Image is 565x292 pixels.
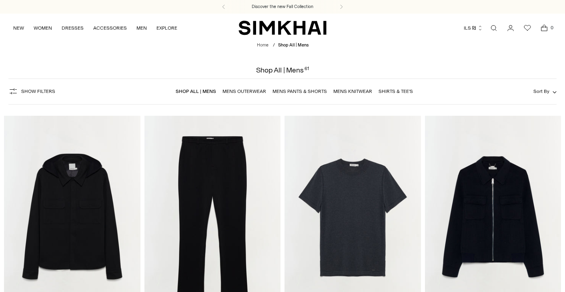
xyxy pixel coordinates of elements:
[278,42,309,48] span: Shop All | Mens
[305,66,309,74] div: 61
[536,20,552,36] a: Open cart modal
[176,89,216,94] a: Shop All | Mens
[503,20,519,36] a: Go to the account page
[486,20,502,36] a: Open search modal
[136,19,147,37] a: MEN
[257,42,268,48] a: Home
[256,66,309,74] h1: Shop All | Mens
[333,89,372,94] a: Mens Knitwear
[34,19,52,37] a: WOMEN
[62,19,84,37] a: DRESSES
[176,83,413,100] nav: Linked collections
[252,4,313,10] a: Discover the new Fall Collection
[273,42,275,49] div: /
[548,24,555,31] span: 0
[533,87,557,96] button: Sort By
[8,85,55,98] button: Show Filters
[272,89,327,94] a: Mens Pants & Shorts
[21,89,55,94] span: Show Filters
[238,20,327,36] a: SIMKHAI
[257,42,309,49] nav: breadcrumbs
[533,89,549,94] span: Sort By
[156,19,177,37] a: EXPLORE
[519,20,535,36] a: Wishlist
[13,19,24,37] a: NEW
[93,19,127,37] a: ACCESSORIES
[379,89,413,94] a: Shirts & Tee's
[222,89,266,94] a: Mens Outerwear
[464,19,483,37] button: ILS ₪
